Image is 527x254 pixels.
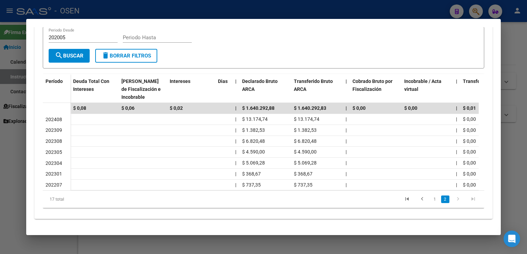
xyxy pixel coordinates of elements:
[242,138,265,144] span: $ 6.820,48
[456,138,457,144] span: |
[55,51,63,60] mat-icon: search
[400,195,414,203] a: go to first page
[463,171,476,177] span: $ 0,00
[235,149,236,155] span: |
[235,127,236,133] span: |
[467,195,480,203] a: go to last page
[119,74,167,104] datatable-header-cell: Deuda Bruta Neto de Fiscalización e Incobrable
[170,78,190,84] span: Intereses
[294,116,319,122] span: $ 13.174,74
[294,149,317,155] span: $ 4.590,00
[346,127,347,133] span: |
[453,74,460,104] datatable-header-cell: |
[294,171,312,177] span: $ 368,67
[463,127,476,133] span: $ 0,00
[121,105,135,111] span: $ 0,06
[463,116,476,122] span: $ 0,00
[346,182,347,188] span: |
[46,160,62,166] span: 202304
[456,182,457,188] span: |
[456,171,457,177] span: |
[463,160,476,166] span: $ 0,00
[416,195,429,203] a: go to previous page
[404,105,417,111] span: $ 0,00
[430,193,440,205] li: page 1
[242,105,275,111] span: $ 1.640.292,88
[242,116,268,122] span: $ 13.174,74
[294,160,317,166] span: $ 5.069,28
[235,116,236,122] span: |
[235,138,236,144] span: |
[440,193,450,205] li: page 2
[346,105,347,111] span: |
[294,138,317,144] span: $ 6.820,48
[242,160,265,166] span: $ 5.069,28
[294,78,333,92] span: Transferido Bruto ARCA
[239,74,291,104] datatable-header-cell: Declarado Bruto ARCA
[431,195,439,203] a: 1
[456,127,457,133] span: |
[218,78,228,84] span: Dias
[352,78,392,92] span: Cobrado Bruto por Fiscalización
[232,74,239,104] datatable-header-cell: |
[441,195,449,203] a: 2
[170,105,183,111] span: $ 0,02
[235,171,236,177] span: |
[46,182,62,188] span: 202207
[401,74,453,104] datatable-header-cell: Incobrable / Acta virtual
[451,195,465,203] a: go to next page
[504,231,520,247] div: Open Intercom Messenger
[73,105,86,111] span: $ 0,08
[215,74,232,104] datatable-header-cell: Dias
[346,138,347,144] span: |
[463,182,476,188] span: $ 0,00
[456,105,457,111] span: |
[346,160,347,166] span: |
[456,78,457,84] span: |
[101,53,151,59] span: Borrar Filtros
[46,117,62,122] span: 202408
[49,49,90,63] button: Buscar
[46,171,62,177] span: 202301
[235,160,236,166] span: |
[95,49,157,63] button: Borrar Filtros
[346,149,347,155] span: |
[463,138,476,144] span: $ 0,00
[43,74,70,103] datatable-header-cell: Período
[346,78,347,84] span: |
[463,149,476,155] span: $ 0,00
[43,191,130,208] div: 17 total
[346,171,347,177] span: |
[46,138,62,144] span: 202308
[294,182,312,188] span: $ 737,35
[343,74,350,104] datatable-header-cell: |
[456,149,457,155] span: |
[46,78,63,84] span: Período
[352,105,366,111] span: $ 0,00
[235,105,237,111] span: |
[46,149,62,155] span: 202305
[235,182,236,188] span: |
[242,149,265,155] span: $ 4.590,00
[463,105,476,111] span: $ 0,01
[463,78,506,84] span: Transferido De Más
[242,171,261,177] span: $ 368,67
[70,74,119,104] datatable-header-cell: Deuda Total Con Intereses
[73,78,109,92] span: Deuda Total Con Intereses
[291,74,343,104] datatable-header-cell: Transferido Bruto ARCA
[404,78,441,92] span: Incobrable / Acta virtual
[350,74,401,104] datatable-header-cell: Cobrado Bruto por Fiscalización
[242,78,278,92] span: Declarado Bruto ARCA
[167,74,215,104] datatable-header-cell: Intereses
[456,116,457,122] span: |
[55,53,83,59] span: Buscar
[456,160,457,166] span: |
[121,78,161,100] span: [PERSON_NAME] de Fiscalización e Incobrable
[46,127,62,133] span: 202309
[346,116,347,122] span: |
[294,105,326,111] span: $ 1.640.292,83
[460,74,512,104] datatable-header-cell: Transferido De Más
[242,127,265,133] span: $ 1.382,53
[242,182,261,188] span: $ 737,35
[294,127,317,133] span: $ 1.382,53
